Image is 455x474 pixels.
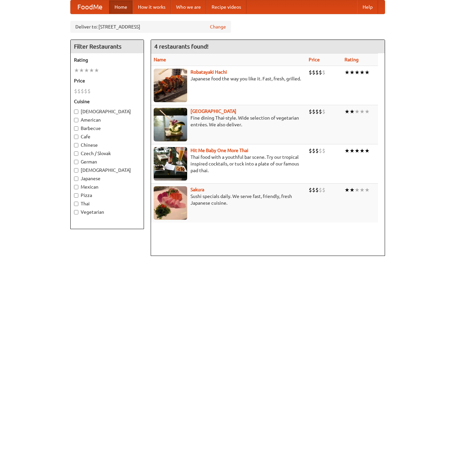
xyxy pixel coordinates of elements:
[84,67,89,74] li: ★
[365,69,370,76] li: ★
[154,43,209,50] ng-pluralize: 4 restaurants found!
[319,147,322,154] li: $
[350,186,355,194] li: ★
[350,108,355,115] li: ★
[74,193,78,198] input: Pizza
[315,108,319,115] li: $
[133,0,171,14] a: How it works
[77,87,81,95] li: $
[154,186,187,220] img: sakura.jpg
[74,77,140,84] h5: Price
[365,108,370,115] li: ★
[315,69,319,76] li: $
[154,75,304,82] p: Japanese food the way you like it. Fast, fresh, grilled.
[74,57,140,63] h5: Rating
[74,168,78,173] input: [DEMOGRAPHIC_DATA]
[74,158,140,165] label: German
[210,23,226,30] a: Change
[312,147,315,154] li: $
[319,69,322,76] li: $
[315,186,319,194] li: $
[309,69,312,76] li: $
[74,167,140,174] label: [DEMOGRAPHIC_DATA]
[309,147,312,154] li: $
[94,67,99,74] li: ★
[74,87,77,95] li: $
[154,147,187,181] img: babythai.jpg
[191,109,236,114] a: [GEOGRAPHIC_DATA]
[360,147,365,154] li: ★
[345,57,359,62] a: Rating
[71,0,109,14] a: FoodMe
[312,186,315,194] li: $
[74,118,78,122] input: American
[74,209,140,215] label: Vegetarian
[154,69,187,102] img: robatayaki.jpg
[154,57,166,62] a: Name
[350,147,355,154] li: ★
[74,67,79,74] li: ★
[191,148,248,153] a: Hit Me Baby One More Thai
[74,200,140,207] label: Thai
[70,21,231,33] div: Deliver to: [STREET_ADDRESS]
[350,69,355,76] li: ★
[74,202,78,206] input: Thai
[365,147,370,154] li: ★
[319,186,322,194] li: $
[154,154,304,174] p: Thai food with a youthful bar scene. Try our tropical inspired cocktails, or tuck into a plate of...
[345,69,350,76] li: ★
[74,150,140,157] label: Czech / Slovak
[84,87,87,95] li: $
[109,0,133,14] a: Home
[74,151,78,156] input: Czech / Slovak
[154,115,304,128] p: Fine dining Thai-style. Wide selection of vegetarian entrées. We also deliver.
[312,108,315,115] li: $
[322,147,325,154] li: $
[355,186,360,194] li: ★
[154,193,304,206] p: Sushi specials daily. We serve fast, friendly, fresh Japanese cuisine.
[345,186,350,194] li: ★
[89,67,94,74] li: ★
[74,175,140,182] label: Japanese
[355,69,360,76] li: ★
[74,185,78,189] input: Mexican
[74,160,78,164] input: German
[81,87,84,95] li: $
[322,186,325,194] li: $
[322,69,325,76] li: $
[309,108,312,115] li: $
[309,186,312,194] li: $
[315,147,319,154] li: $
[360,186,365,194] li: ★
[319,108,322,115] li: $
[71,40,144,53] h4: Filter Restaurants
[357,0,378,14] a: Help
[154,108,187,141] img: satay.jpg
[74,117,140,123] label: American
[345,147,350,154] li: ★
[171,0,206,14] a: Who we are
[74,110,78,114] input: [DEMOGRAPHIC_DATA]
[191,69,227,75] a: Robatayaki Hachi
[74,125,140,132] label: Barbecue
[345,108,350,115] li: ★
[322,108,325,115] li: $
[87,87,91,95] li: $
[74,177,78,181] input: Japanese
[191,187,204,192] a: Sakura
[74,98,140,105] h5: Cuisine
[355,147,360,154] li: ★
[74,192,140,199] label: Pizza
[74,126,78,131] input: Barbecue
[206,0,246,14] a: Recipe videos
[74,133,140,140] label: Cafe
[360,69,365,76] li: ★
[79,67,84,74] li: ★
[74,135,78,139] input: Cafe
[74,143,78,147] input: Chinese
[74,108,140,115] label: [DEMOGRAPHIC_DATA]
